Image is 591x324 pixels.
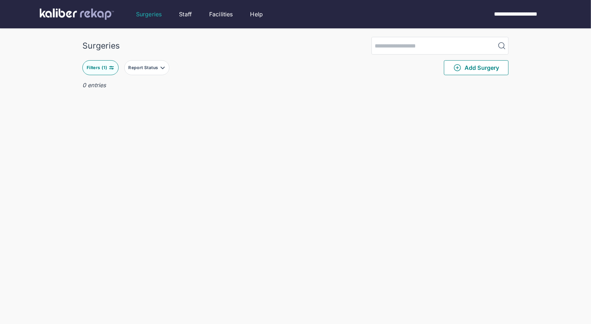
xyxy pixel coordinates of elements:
img: faders-horizontal-teal.edb3eaa8.svg [109,65,114,71]
a: Surgeries [136,10,162,18]
a: Help [250,10,263,18]
img: MagnifyingGlass.1dc66aab.svg [498,41,506,50]
button: Add Surgery [444,60,509,75]
img: filter-caret-down-grey.b3560631.svg [160,65,166,71]
img: PlusCircleGreen.5fd88d77.svg [453,63,462,72]
div: Surgeries [82,41,120,51]
div: Filters ( 1 ) [87,65,109,71]
a: Facilities [209,10,233,18]
span: Add Surgery [453,63,499,72]
img: kaliber labs logo [40,9,114,20]
button: Filters (1) [82,60,119,75]
div: Report Status [128,65,159,71]
a: Staff [179,10,192,18]
button: Report Status [124,60,169,75]
div: 0 entries [82,81,509,89]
